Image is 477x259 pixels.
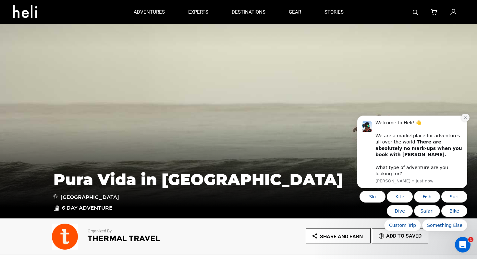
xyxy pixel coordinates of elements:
[188,9,208,16] p: experts
[320,233,363,240] span: Share and Earn
[232,9,265,16] p: destinations
[75,105,120,117] button: Quick reply: Something Else
[468,237,473,242] span: 1
[134,9,165,16] p: adventures
[62,204,112,212] span: 6 Day Adventure
[94,91,120,103] button: Quick reply: Bike
[49,224,81,250] img: img_ef9d17d2e9add1f66707dcbebb635310.png
[347,114,477,256] iframe: Intercom notifications message
[413,10,418,15] img: search-bar-icon.svg
[67,77,93,89] button: Quick reply: Fish
[54,193,119,201] span: [GEOGRAPHIC_DATA]
[67,91,93,103] button: Quick reply: Safari
[10,77,120,117] div: Quick reply options
[54,171,423,188] h1: Pura Vida in [GEOGRAPHIC_DATA]
[94,77,120,89] button: Quick reply: Surf
[88,234,221,243] h2: Thermal Travel
[40,77,66,89] button: Quick reply: Kite
[12,77,38,89] button: Quick reply: Ski
[37,105,74,117] button: Quick reply: Custom Trip
[40,91,66,103] button: Quick reply: Dive
[88,228,221,234] p: Organized By
[455,237,471,253] iframe: Intercom live chat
